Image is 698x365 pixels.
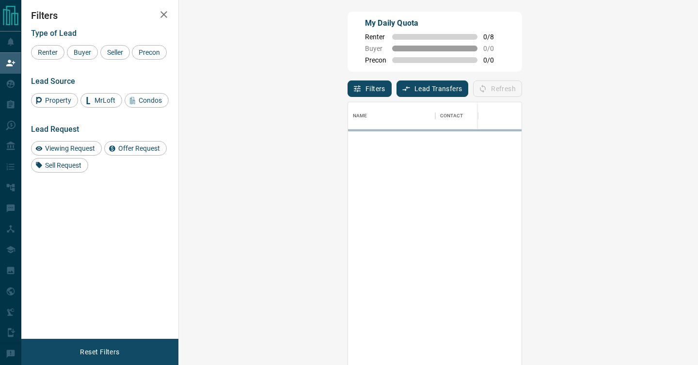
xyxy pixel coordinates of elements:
span: Precon [365,56,386,64]
span: Offer Request [115,144,163,152]
div: Precon [132,45,167,60]
div: Name [348,102,435,129]
span: Lead Request [31,125,79,134]
div: Condos [125,93,169,108]
button: Lead Transfers [397,80,469,97]
div: Seller [100,45,130,60]
span: Condos [135,96,165,104]
span: Precon [135,48,163,56]
span: Renter [34,48,61,56]
button: Filters [348,80,392,97]
span: Type of Lead [31,29,77,38]
div: Buyer [67,45,98,60]
span: 0 / 0 [483,56,505,64]
button: Reset Filters [74,344,126,360]
p: My Daily Quota [365,17,505,29]
div: Property [31,93,78,108]
span: Lead Source [31,77,75,86]
span: Viewing Request [42,144,98,152]
span: Buyer [70,48,95,56]
div: Viewing Request [31,141,102,156]
span: Renter [365,33,386,41]
span: Buyer [365,45,386,52]
span: 0 / 0 [483,45,505,52]
span: 0 / 8 [483,33,505,41]
div: Sell Request [31,158,88,173]
span: Seller [104,48,127,56]
span: MrLoft [91,96,119,104]
span: Sell Request [42,161,85,169]
div: Renter [31,45,64,60]
div: Contact [440,102,463,129]
div: Name [353,102,367,129]
h2: Filters [31,10,169,21]
div: MrLoft [80,93,122,108]
span: Property [42,96,75,104]
div: Offer Request [104,141,167,156]
div: Contact [435,102,513,129]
